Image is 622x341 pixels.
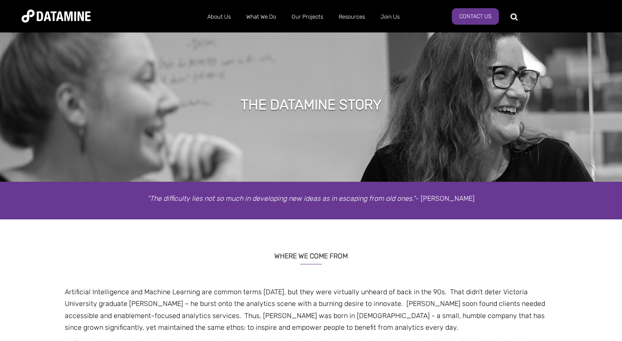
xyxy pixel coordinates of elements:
a: Join Us [373,6,407,28]
a: About Us [200,6,238,28]
a: What We Do [238,6,284,28]
h3: WHERE WE COME FROM [58,241,564,264]
img: Datamine [22,10,91,23]
a: Resources [331,6,373,28]
em: “The difficulty lies not so much in developing new ideas as in escaping from old ones.” [147,194,416,203]
a: Our Projects [284,6,331,28]
p: Artificial Intelligence and Machine Learning are common terms [DATE], but they were virtually unh... [58,286,564,333]
a: Contact Us [452,8,499,25]
h1: THE DATAMINE STORY [241,95,381,114]
p: - [PERSON_NAME] [58,193,564,204]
